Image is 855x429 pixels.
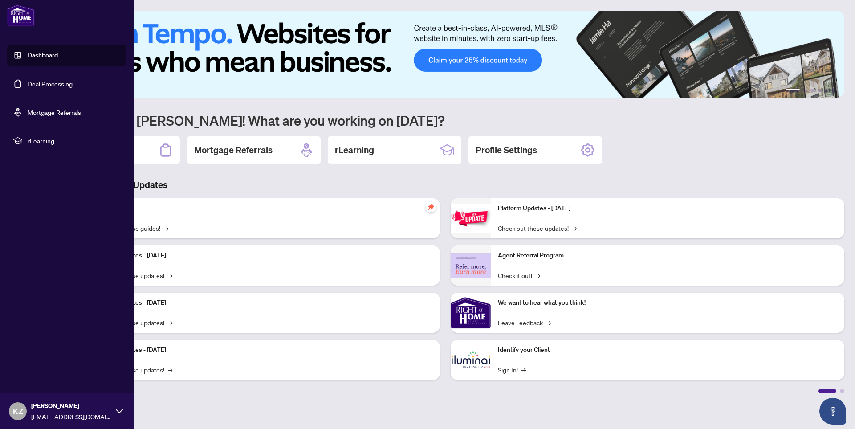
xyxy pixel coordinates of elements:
[164,223,168,233] span: →
[498,223,577,233] a: Check out these updates!→
[572,223,577,233] span: →
[451,340,491,380] img: Identify your Client
[832,89,835,92] button: 6
[28,136,120,146] span: rLearning
[194,144,273,156] h2: Mortgage Referrals
[451,204,491,233] img: Platform Updates - June 23, 2025
[451,293,491,333] img: We want to hear what you think!
[536,270,540,280] span: →
[168,365,172,375] span: →
[498,298,837,308] p: We want to hear what you think!
[335,144,374,156] h2: rLearning
[94,298,433,308] p: Platform Updates - [DATE]
[168,318,172,327] span: →
[810,89,814,92] button: 3
[46,179,844,191] h3: Brokerage & Industry Updates
[28,80,73,88] a: Deal Processing
[498,365,526,375] a: Sign In!→
[546,318,551,327] span: →
[31,412,111,421] span: [EMAIL_ADDRESS][DOMAIN_NAME]
[476,144,537,156] h2: Profile Settings
[94,345,433,355] p: Platform Updates - [DATE]
[7,4,35,26] img: logo
[825,89,828,92] button: 5
[819,398,846,425] button: Open asap
[94,251,433,261] p: Platform Updates - [DATE]
[168,270,172,280] span: →
[786,89,800,92] button: 1
[31,401,111,411] span: [PERSON_NAME]
[803,89,807,92] button: 2
[521,365,526,375] span: →
[498,345,837,355] p: Identify your Client
[28,51,58,59] a: Dashboard
[451,253,491,278] img: Agent Referral Program
[13,405,23,417] span: KZ
[498,204,837,213] p: Platform Updates - [DATE]
[46,112,844,129] h1: Welcome back [PERSON_NAME]! What are you working on [DATE]?
[94,204,433,213] p: Self-Help
[498,270,540,280] a: Check it out!→
[46,11,844,98] img: Slide 0
[818,89,821,92] button: 4
[426,202,436,212] span: pushpin
[28,108,81,116] a: Mortgage Referrals
[498,251,837,261] p: Agent Referral Program
[498,318,551,327] a: Leave Feedback→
